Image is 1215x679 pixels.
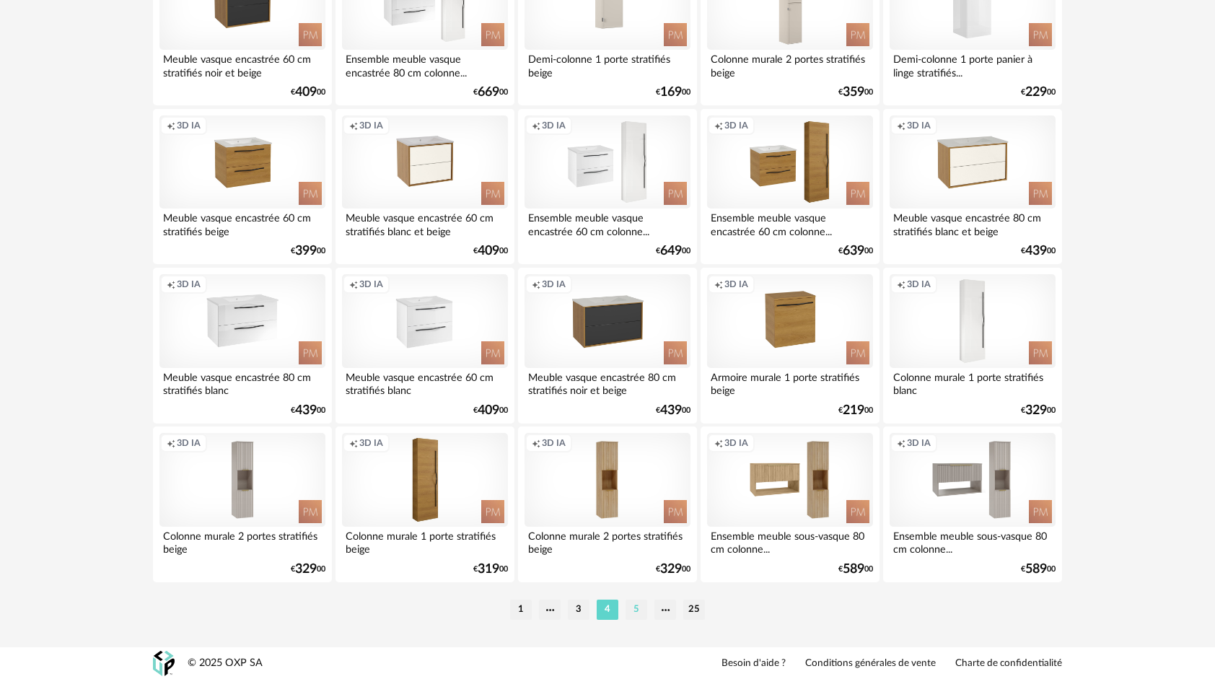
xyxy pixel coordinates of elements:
div: Meuble vasque encastrée 60 cm stratifiés blanc et beige [342,209,508,237]
span: 439 [295,406,317,416]
div: € 00 [1021,246,1056,256]
span: 639 [843,246,864,256]
div: © 2025 OXP SA [188,657,263,670]
span: 3D IA [359,279,383,290]
span: 3D IA [724,120,748,131]
span: 589 [843,564,864,574]
div: Ensemble meuble vasque encastrée 60 cm colonne... [707,209,873,237]
span: 3D IA [177,437,201,449]
span: Creation icon [532,279,540,290]
div: Meuble vasque encastrée 80 cm stratifiés blanc [159,368,325,397]
a: Creation icon 3D IA Meuble vasque encastrée 60 cm stratifiés blanc et beige €40900 [335,109,514,265]
div: Colonne murale 2 portes stratifiés beige [159,527,325,556]
a: Creation icon 3D IA Ensemble meuble sous-vasque 80 cm colonne... €58900 [883,426,1062,582]
div: Colonne murale 2 portes stratifiés beige [707,50,873,79]
div: € 00 [838,406,873,416]
img: OXP [153,651,175,676]
div: Meuble vasque encastrée 60 cm stratifiés beige [159,209,325,237]
a: Creation icon 3D IA Colonne murale 1 porte stratifiés beige €31900 [335,426,514,582]
a: Creation icon 3D IA Armoire murale 1 porte stratifiés beige €21900 [701,268,880,424]
a: Creation icon 3D IA Colonne murale 2 portes stratifiés beige €32900 [518,426,697,582]
span: 439 [660,406,682,416]
span: 229 [1025,87,1047,97]
span: 3D IA [177,279,201,290]
span: 3D IA [907,437,931,449]
div: Armoire murale 1 porte stratifiés beige [707,368,873,397]
div: € 00 [656,87,690,97]
div: € 00 [838,87,873,97]
span: 3D IA [542,437,566,449]
div: € 00 [1021,87,1056,97]
span: Creation icon [714,279,723,290]
span: Creation icon [349,437,358,449]
div: € 00 [838,246,873,256]
a: Creation icon 3D IA Meuble vasque encastrée 60 cm stratifiés beige €39900 [153,109,332,265]
span: Creation icon [167,437,175,449]
div: Colonne murale 1 porte stratifiés beige [342,527,508,556]
span: 329 [660,564,682,574]
div: Colonne murale 1 porte stratifiés blanc [890,368,1056,397]
a: Creation icon 3D IA Colonne murale 2 portes stratifiés beige €32900 [153,426,332,582]
span: Creation icon [532,437,540,449]
span: 319 [478,564,499,574]
span: Creation icon [897,437,905,449]
span: Creation icon [167,120,175,131]
a: Creation icon 3D IA Ensemble meuble sous-vasque 80 cm colonne... €58900 [701,426,880,582]
div: Meuble vasque encastrée 80 cm stratifiés noir et beige [525,368,690,397]
a: Besoin d'aide ? [721,657,786,670]
span: 3D IA [359,120,383,131]
span: 219 [843,406,864,416]
div: € 00 [291,87,325,97]
a: Creation icon 3D IA Meuble vasque encastrée 80 cm stratifiés blanc €43900 [153,268,332,424]
div: Meuble vasque encastrée 80 cm stratifiés blanc et beige [890,209,1056,237]
li: 25 [683,600,705,620]
div: € 00 [473,246,508,256]
span: 669 [478,87,499,97]
div: € 00 [656,246,690,256]
div: € 00 [473,87,508,97]
span: 399 [295,246,317,256]
span: 409 [478,246,499,256]
span: 409 [295,87,317,97]
span: 3D IA [359,437,383,449]
span: 3D IA [177,120,201,131]
div: € 00 [656,564,690,574]
span: 3D IA [907,279,931,290]
a: Charte de confidentialité [955,657,1062,670]
a: Creation icon 3D IA Meuble vasque encastrée 60 cm stratifiés blanc €40900 [335,268,514,424]
li: 3 [568,600,589,620]
div: Meuble vasque encastrée 60 cm stratifiés noir et beige [159,50,325,79]
div: € 00 [1021,564,1056,574]
a: Conditions générales de vente [805,657,936,670]
a: Creation icon 3D IA Ensemble meuble vasque encastrée 60 cm colonne... €64900 [518,109,697,265]
span: Creation icon [167,279,175,290]
li: 4 [597,600,618,620]
span: 3D IA [907,120,931,131]
div: € 00 [291,246,325,256]
span: Creation icon [897,279,905,290]
div: Demi-colonne 1 porte stratifiés beige [525,50,690,79]
span: 359 [843,87,864,97]
span: 649 [660,246,682,256]
span: Creation icon [532,120,540,131]
span: 409 [478,406,499,416]
span: Creation icon [714,437,723,449]
span: 329 [1025,406,1047,416]
a: Creation icon 3D IA Ensemble meuble vasque encastrée 60 cm colonne... €63900 [701,109,880,265]
a: Creation icon 3D IA Colonne murale 1 porte stratifiés blanc €32900 [883,268,1062,424]
span: 169 [660,87,682,97]
span: 589 [1025,564,1047,574]
div: Ensemble meuble sous-vasque 80 cm colonne... [707,527,873,556]
div: € 00 [838,564,873,574]
a: Creation icon 3D IA Meuble vasque encastrée 80 cm stratifiés blanc et beige €43900 [883,109,1062,265]
div: Demi-colonne 1 porte panier à linge stratifiés... [890,50,1056,79]
span: 439 [1025,246,1047,256]
span: 329 [295,564,317,574]
span: Creation icon [897,120,905,131]
li: 5 [626,600,647,620]
div: Ensemble meuble vasque encastrée 80 cm colonne... [342,50,508,79]
span: Creation icon [349,120,358,131]
span: Creation icon [714,120,723,131]
span: Creation icon [349,279,358,290]
span: 3D IA [724,437,748,449]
